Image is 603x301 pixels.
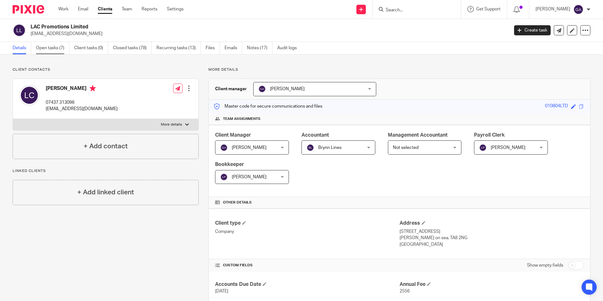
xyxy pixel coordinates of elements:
span: Other details [223,200,252,205]
p: Company [215,228,399,235]
a: Clients [98,6,112,12]
a: Notes (17) [247,42,272,54]
p: Master code for secure communications and files [214,103,322,109]
h4: + Add linked client [77,187,134,197]
p: Client contacts [13,67,199,72]
a: Audit logs [277,42,301,54]
h4: Accounts Due Date [215,281,399,288]
p: More details [208,67,590,72]
h4: Client type [215,220,399,227]
img: svg%3E [220,173,228,181]
span: Get Support [476,7,501,11]
p: 07437 313096 [46,99,118,106]
a: Details [13,42,31,54]
p: [PERSON_NAME] [536,6,570,12]
span: Client Manager [215,133,251,138]
img: Pixie [13,5,44,14]
span: Team assignments [223,116,261,121]
span: [PERSON_NAME] [270,87,305,91]
span: 2556 [400,289,410,293]
span: Brynn Lines [318,145,342,150]
h4: [PERSON_NAME] [46,85,118,93]
i: Primary [90,85,96,91]
p: [PERSON_NAME] on sea, TA8 2NG [400,235,584,241]
img: svg%3E [13,24,26,37]
h3: Client manager [215,86,247,92]
span: [PERSON_NAME] [232,175,266,179]
p: [EMAIL_ADDRESS][DOMAIN_NAME] [46,106,118,112]
img: svg%3E [307,144,314,151]
h4: + Add contact [84,141,128,151]
a: Create task [514,25,551,35]
h2: LAC Promotions Limited [31,24,410,30]
a: Closed tasks (78) [113,42,152,54]
h4: CUSTOM FIELDS [215,263,399,268]
h4: Annual Fee [400,281,584,288]
span: [DATE] [215,289,228,293]
p: More details [161,122,182,127]
span: Accountant [301,133,329,138]
p: Linked clients [13,168,199,174]
a: Recurring tasks (13) [156,42,201,54]
a: Settings [167,6,184,12]
img: svg%3E [220,144,228,151]
span: [PERSON_NAME] [491,145,525,150]
span: Bookkeeper [215,162,244,167]
a: Client tasks (0) [74,42,108,54]
a: Open tasks (7) [36,42,69,54]
a: Team [122,6,132,12]
img: svg%3E [573,4,583,15]
img: svg%3E [19,85,39,105]
p: [GEOGRAPHIC_DATA] [400,241,584,248]
span: Payroll Clerk [474,133,505,138]
a: Files [206,42,220,54]
a: Email [78,6,88,12]
h4: Address [400,220,584,227]
div: 010804LTD [545,103,568,110]
a: Work [58,6,68,12]
img: svg%3E [479,144,487,151]
p: [EMAIL_ADDRESS][DOMAIN_NAME] [31,31,505,37]
span: Not selected [393,145,419,150]
span: [PERSON_NAME] [232,145,266,150]
img: svg%3E [258,85,266,93]
a: Emails [225,42,242,54]
p: [STREET_ADDRESS] [400,228,584,235]
label: Show empty fields [527,262,563,269]
input: Search [385,8,442,13]
a: Reports [142,6,157,12]
span: Management Accountant [388,133,448,138]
